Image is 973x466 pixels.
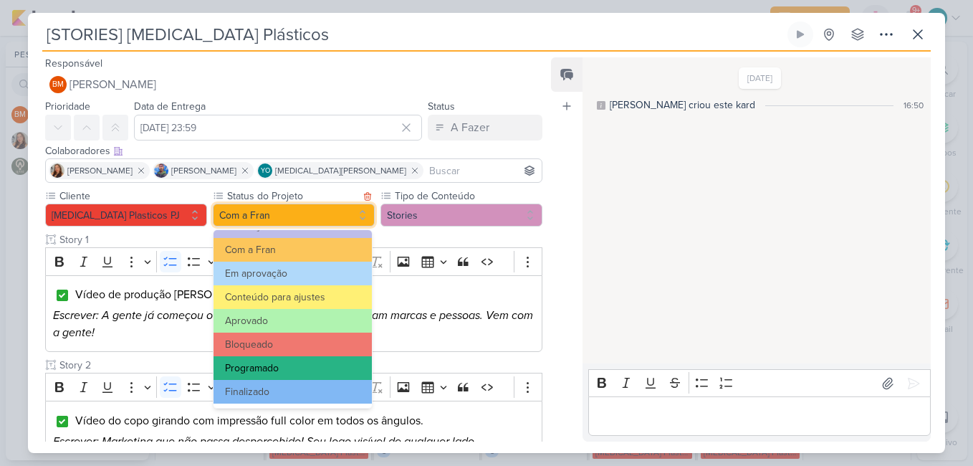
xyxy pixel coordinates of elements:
i: Escrever: A gente já começou o dia criando brindes que conectam marcas e pessoas. Vem com a gente! [53,308,533,340]
input: Texto sem título [57,358,542,373]
span: [PERSON_NAME] [171,164,236,177]
button: Em aprovação [214,262,372,285]
div: Beth Monteiro [49,76,67,93]
button: Bloqueado [214,333,372,356]
div: Editor toolbar [45,247,542,275]
div: Ligar relógio [795,29,806,40]
span: Vídeo do copo girando com impressão full color em todos os ângulos. [75,414,423,428]
button: Stories [380,204,542,227]
div: 16:50 [903,99,924,112]
img: Guilherme Savio [154,163,168,178]
div: Editor editing area: main [45,275,542,353]
input: Buscar [426,162,539,179]
span: [MEDICAL_DATA][PERSON_NAME] [275,164,406,177]
div: Yasmin Oliveira [258,163,272,178]
label: Status [428,100,455,113]
label: Status do Projeto [226,189,359,204]
button: BM [PERSON_NAME] [45,72,542,98]
div: A Fazer [451,119,489,136]
img: Franciluce Carvalho [50,163,64,178]
label: Tipo de Conteúdo [393,189,542,204]
label: Cliente [58,189,207,204]
button: Programado [214,356,372,380]
input: Select a date [134,115,422,141]
button: Conteúdo para ajustes [214,285,372,309]
button: Finalizado [214,380,372,404]
div: Colaboradores [45,143,542,158]
i: Escrever: Marketing que não passa despercebido! Seu logo visível de qualquer lado. [53,434,477,449]
span: [PERSON_NAME] [69,76,156,93]
div: Editor editing area: main [588,396,931,436]
button: [MEDICAL_DATA] Plasticos PJ [45,204,207,227]
input: Kard Sem Título [42,22,785,47]
span: [PERSON_NAME] [67,164,133,177]
button: Com a Fran [214,238,372,262]
div: Editor editing area: main [45,401,542,461]
button: Aprovado [214,309,372,333]
label: Data de Entrega [134,100,206,113]
p: BM [52,81,64,89]
div: Editor toolbar [45,373,542,401]
span: Vídeo de produção [PERSON_NAME] [75,287,261,302]
label: Responsável [45,57,102,70]
label: Prioridade [45,100,90,113]
button: A Fazer [428,115,542,141]
input: Texto sem título [57,232,542,247]
p: YO [261,168,270,175]
div: [PERSON_NAME] criou este kard [610,98,755,113]
button: Com a Fran [213,204,375,227]
div: Editor toolbar [588,369,931,397]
